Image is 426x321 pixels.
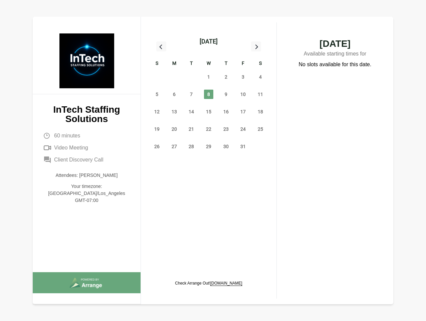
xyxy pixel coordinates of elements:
[166,60,183,68] div: M
[204,72,213,82] span: Wednesday, October 1, 2025
[221,90,231,99] span: Thursday, October 9, 2025
[54,144,88,152] span: Video Meeting
[204,107,213,116] span: Wednesday, October 15, 2025
[290,48,380,61] p: Available starting times for
[252,60,269,68] div: S
[221,124,231,134] span: Thursday, October 23, 2025
[170,107,179,116] span: Monday, October 13, 2025
[187,124,196,134] span: Tuesday, October 21, 2025
[235,60,252,68] div: F
[221,107,231,116] span: Thursday, October 16, 2025
[187,90,196,99] span: Tuesday, October 7, 2025
[170,124,179,134] span: Monday, October 20, 2025
[152,90,162,99] span: Sunday, October 5, 2025
[152,142,162,151] span: Sunday, October 26, 2025
[187,107,196,116] span: Tuesday, October 14, 2025
[238,107,248,116] span: Friday, October 17, 2025
[299,61,372,69] p: No slots available for this date.
[200,60,217,68] div: W
[43,172,130,179] p: Attendees: [PERSON_NAME]
[204,124,213,134] span: Wednesday, October 22, 2025
[256,72,265,82] span: Saturday, October 4, 2025
[256,107,265,116] span: Saturday, October 18, 2025
[170,142,179,151] span: Monday, October 27, 2025
[238,124,248,134] span: Friday, October 24, 2025
[152,107,162,116] span: Sunday, October 12, 2025
[54,132,80,140] span: 60 minutes
[256,124,265,134] span: Saturday, October 25, 2025
[43,105,130,124] p: InTech Staffing Solutions
[54,156,103,164] span: Client Discovery Call
[187,142,196,151] span: Tuesday, October 28, 2025
[290,39,380,48] span: [DATE]
[175,281,242,286] p: Check Arrange Out!
[221,72,231,82] span: Thursday, October 2, 2025
[204,142,213,151] span: Wednesday, October 29, 2025
[238,90,248,99] span: Friday, October 10, 2025
[238,142,248,151] span: Friday, October 31, 2025
[43,183,130,204] p: Your timezone: [GEOGRAPHIC_DATA]/Los_Angeles GMT-07:00
[210,281,242,286] a: [DOMAIN_NAME]
[152,124,162,134] span: Sunday, October 19, 2025
[183,60,200,68] div: T
[148,60,166,68] div: S
[221,142,231,151] span: Thursday, October 30, 2025
[200,37,218,46] div: [DATE]
[256,90,265,99] span: Saturday, October 11, 2025
[238,72,248,82] span: Friday, October 3, 2025
[170,90,179,99] span: Monday, October 6, 2025
[204,90,213,99] span: Wednesday, October 8, 2025
[217,60,235,68] div: T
